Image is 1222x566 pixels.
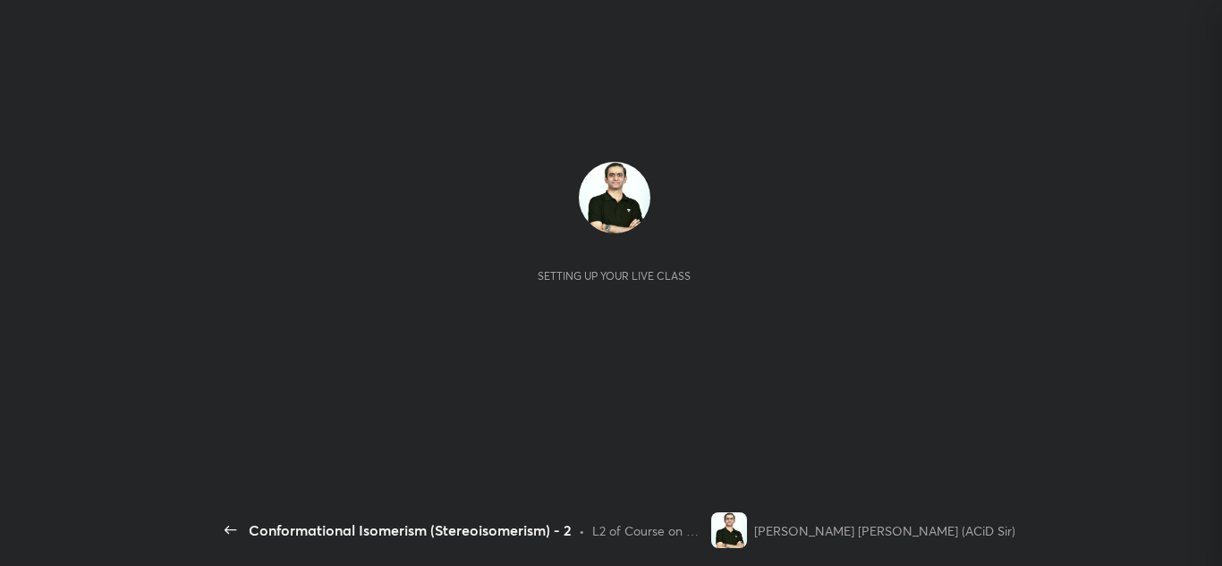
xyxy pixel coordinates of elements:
[579,162,650,233] img: 8523a2eda3b74f73a6399eed6244a16b.jpg
[754,521,1015,540] div: [PERSON_NAME] [PERSON_NAME] (ACiD Sir)
[538,269,691,283] div: Setting up your live class
[711,512,747,548] img: 8523a2eda3b74f73a6399eed6244a16b.jpg
[249,520,572,541] div: Conformational Isomerism (Stereoisomerism) - 2
[579,521,585,540] div: •
[592,521,705,540] div: L2 of Course on Conformational Isomerism for NEET 2026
